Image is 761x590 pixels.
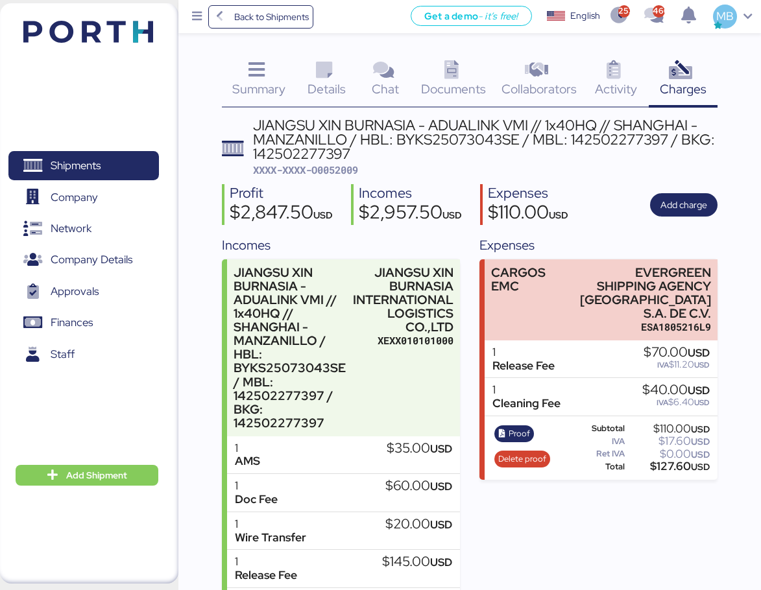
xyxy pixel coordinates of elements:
[359,203,462,225] div: $2,957.50
[657,397,668,408] span: IVA
[51,156,101,175] span: Shipments
[627,449,710,459] div: $0.00
[385,517,452,532] div: $20.00
[644,360,710,370] div: $11.20
[16,465,158,486] button: Add Shipment
[232,80,285,97] span: Summary
[579,266,712,321] div: EVERGREEN SHIPPING AGENCY [GEOGRAPHIC_DATA] S.A. DE C.V.
[51,345,75,364] span: Staff
[353,266,453,335] div: JIANGSU XIN BURNASIA INTERNATIONAL LOGISTICS CO.,LTD
[442,209,462,221] span: USD
[230,184,333,203] div: Profit
[235,493,278,506] div: Doc Fee
[235,454,260,468] div: AMS
[642,383,710,397] div: $40.00
[8,277,159,307] a: Approvals
[51,188,98,207] span: Company
[359,184,462,203] div: Incomes
[8,214,159,244] a: Network
[694,360,710,370] span: USD
[691,436,710,447] span: USD
[688,383,710,397] span: USD
[570,437,625,446] div: IVA
[479,235,717,255] div: Expenses
[235,531,306,545] div: Wire Transfer
[66,467,127,483] span: Add Shipment
[8,151,159,181] a: Shipments
[488,184,568,203] div: Expenses
[430,479,452,493] span: USD
[509,427,530,441] span: Proof
[421,80,486,97] span: Documents
[235,517,306,531] div: 1
[430,517,452,532] span: USD
[8,182,159,212] a: Company
[644,346,710,360] div: $70.00
[8,308,159,338] a: Finances
[627,462,710,471] div: $127.60
[51,219,91,238] span: Network
[234,266,347,431] div: JIANGSU XIN BURNASIA - ADUALINK VMI // 1x40HQ // SHANGHAI - MANZANILLO / HBL: BYKS25073043SE / MB...
[492,346,555,359] div: 1
[222,235,459,255] div: Incomes
[570,462,625,471] div: Total
[208,5,314,29] a: Back to Shipments
[235,569,297,582] div: Release Fee
[570,9,600,23] div: English
[253,163,358,176] span: XXXX-XXXX-O0052009
[353,334,453,348] div: XEXX010101000
[494,451,551,467] button: Delete proof
[570,449,625,458] div: Ret IVA
[627,436,710,446] div: $17.60
[313,209,333,221] span: USD
[492,383,561,397] div: 1
[51,313,93,332] span: Finances
[186,6,208,28] button: Menu
[579,320,712,334] div: ESA1805216L9
[492,359,555,373] div: Release Fee
[657,360,669,370] span: IVA
[660,197,707,213] span: Add charge
[8,245,159,275] a: Company Details
[650,193,718,217] button: Add charge
[694,397,710,408] span: USD
[253,118,718,161] div: JIANGSU XIN BURNASIA - ADUALINK VMI // 1x40HQ // SHANGHAI - MANZANILLO / HBL: BYKS25073043SE / MB...
[494,425,535,442] button: Proof
[691,423,710,435] span: USD
[691,461,710,473] span: USD
[430,555,452,569] span: USD
[235,442,260,455] div: 1
[491,266,573,293] div: CARGOS EMC
[570,424,625,433] div: Subtotal
[488,203,568,225] div: $110.00
[372,80,399,97] span: Chat
[51,250,132,269] span: Company Details
[430,442,452,456] span: USD
[385,479,452,493] div: $60.00
[595,80,637,97] span: Activity
[498,452,546,466] span: Delete proof
[501,80,577,97] span: Collaborators
[230,203,333,225] div: $2,847.50
[308,80,346,97] span: Details
[549,209,568,221] span: USD
[8,340,159,370] a: Staff
[642,397,710,407] div: $6.40
[660,80,707,97] span: Charges
[382,555,452,569] div: $145.00
[387,442,452,456] div: $35.00
[492,397,561,410] div: Cleaning Fee
[235,555,297,569] div: 1
[688,346,710,360] span: USD
[691,449,710,460] span: USD
[235,479,278,493] div: 1
[51,282,99,301] span: Approvals
[627,424,710,434] div: $110.00
[234,9,309,25] span: Back to Shipments
[716,8,734,25] span: MB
